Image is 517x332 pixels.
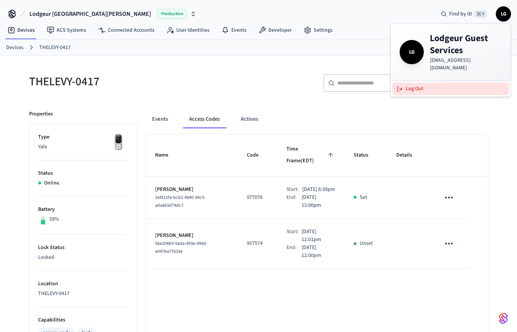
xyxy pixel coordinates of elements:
[49,215,59,223] p: 59%
[6,44,23,52] a: Devices
[38,206,128,214] p: Battery
[247,194,268,201] p: 977076
[360,240,373,247] p: Unset
[38,290,128,298] p: THELEVY-0417
[92,23,160,37] a: Connected Accounts
[44,179,59,187] p: Online
[401,41,422,63] span: LG
[286,143,335,167] span: Time Frame(EDT)
[496,6,511,22] button: LG
[38,280,128,288] p: Location
[38,254,128,261] p: Locked
[298,23,339,37] a: Settings
[155,240,208,255] span: 56e204b0-9ada-493e-999d-e047ba77633e
[109,133,128,152] img: Yale Assure Touchscreen Wifi Smart Lock, Satin Nickel, Front
[430,32,502,57] h4: Lodgeur Guest Services
[302,186,335,194] p: [DATE] 8:39pm
[497,7,510,21] span: LG
[29,74,254,89] h5: THELEVY-0417
[146,110,174,128] button: Events
[430,57,502,72] p: [EMAIL_ADDRESS][DOMAIN_NAME]
[286,194,302,209] div: End:
[155,232,229,240] p: [PERSON_NAME]
[2,23,41,37] a: Devices
[474,10,487,18] span: ⌘ K
[38,133,128,141] p: Type
[286,244,302,260] div: End:
[215,23,252,37] a: Events
[354,149,378,161] span: Status
[38,244,128,252] p: Lock Status
[235,110,264,128] button: Actions
[38,143,128,151] p: Yale
[396,149,422,161] span: Details
[146,134,488,269] table: sticky table
[247,149,268,161] span: Code
[302,228,335,244] p: [DATE] 12:01pm
[38,169,128,177] p: Status
[247,240,268,247] p: 957574
[155,194,206,209] span: 2ef612fa-bcb2-4940-94c5-ada863d74dc7
[302,244,335,260] p: [DATE] 12:00pm
[39,44,71,52] a: THELEVY-0417
[157,9,187,19] span: Production
[252,23,298,37] a: Developer
[286,186,302,194] div: Start:
[183,110,226,128] button: Access Codes
[360,194,367,201] p: Set
[146,110,488,128] div: ant example
[449,10,472,18] span: Find by ID
[29,9,151,18] span: Lodgeur [GEOGRAPHIC_DATA][PERSON_NAME]
[302,194,335,209] p: [DATE] 12:00pm
[155,186,229,194] p: [PERSON_NAME]
[29,110,53,118] p: Properties
[155,149,178,161] span: Name
[286,228,302,244] div: Start:
[41,23,92,37] a: ACS Systems
[435,7,493,21] div: Find by ID⌘ K
[392,83,509,95] button: Log Out
[499,312,508,324] img: SeamLogoGradient.69752ec5.svg
[160,23,215,37] a: User Identities
[38,316,128,324] p: Capabilities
